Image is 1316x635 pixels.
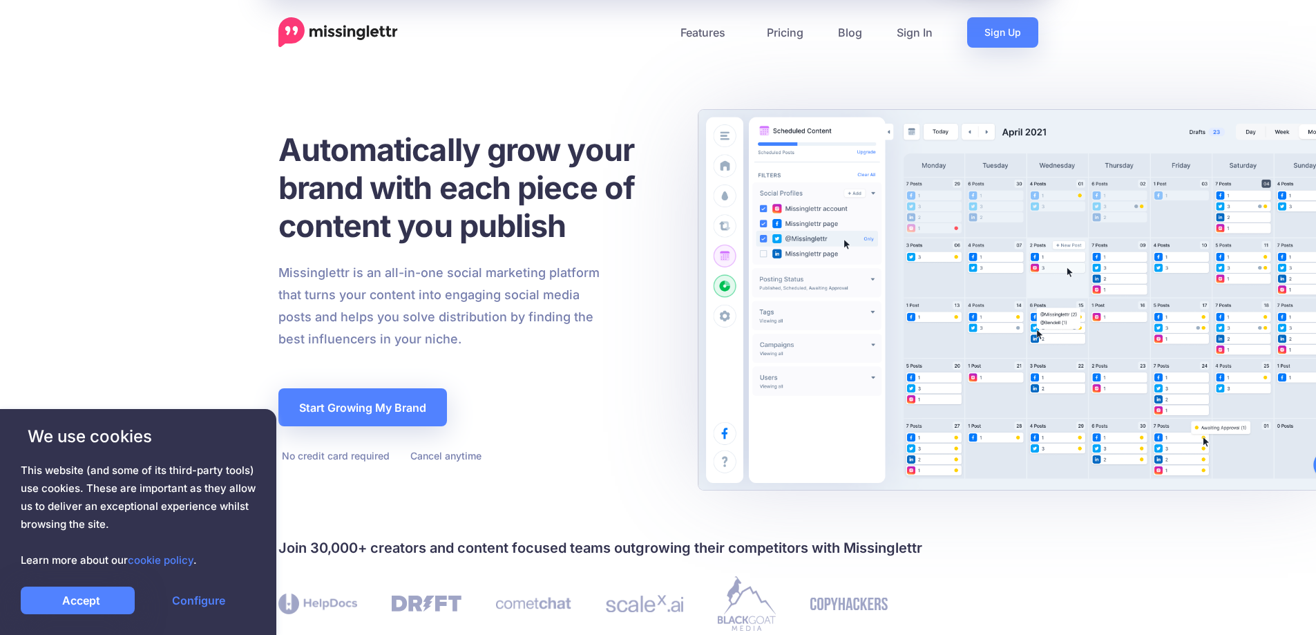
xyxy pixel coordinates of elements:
a: Pricing [750,17,821,48]
li: No credit card required [278,447,390,464]
a: Accept [21,587,135,614]
a: Features [663,17,750,48]
a: Sign Up [967,17,1038,48]
span: This website (and some of its third-party tools) use cookies. These are important as they allow u... [21,462,256,569]
a: Start Growing My Brand [278,388,447,426]
p: Missinglettr is an all-in-one social marketing platform that turns your content into engaging soc... [278,262,600,350]
a: Configure [142,587,256,614]
a: Home [278,17,398,48]
h1: Automatically grow your brand with each piece of content you publish [278,131,669,245]
a: cookie policy [128,553,193,567]
a: Sign In [879,17,950,48]
span: We use cookies [21,424,256,448]
a: Blog [821,17,879,48]
h4: Join 30,000+ creators and content focused teams outgrowing their competitors with Missinglettr [278,537,1038,559]
li: Cancel anytime [407,447,481,464]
